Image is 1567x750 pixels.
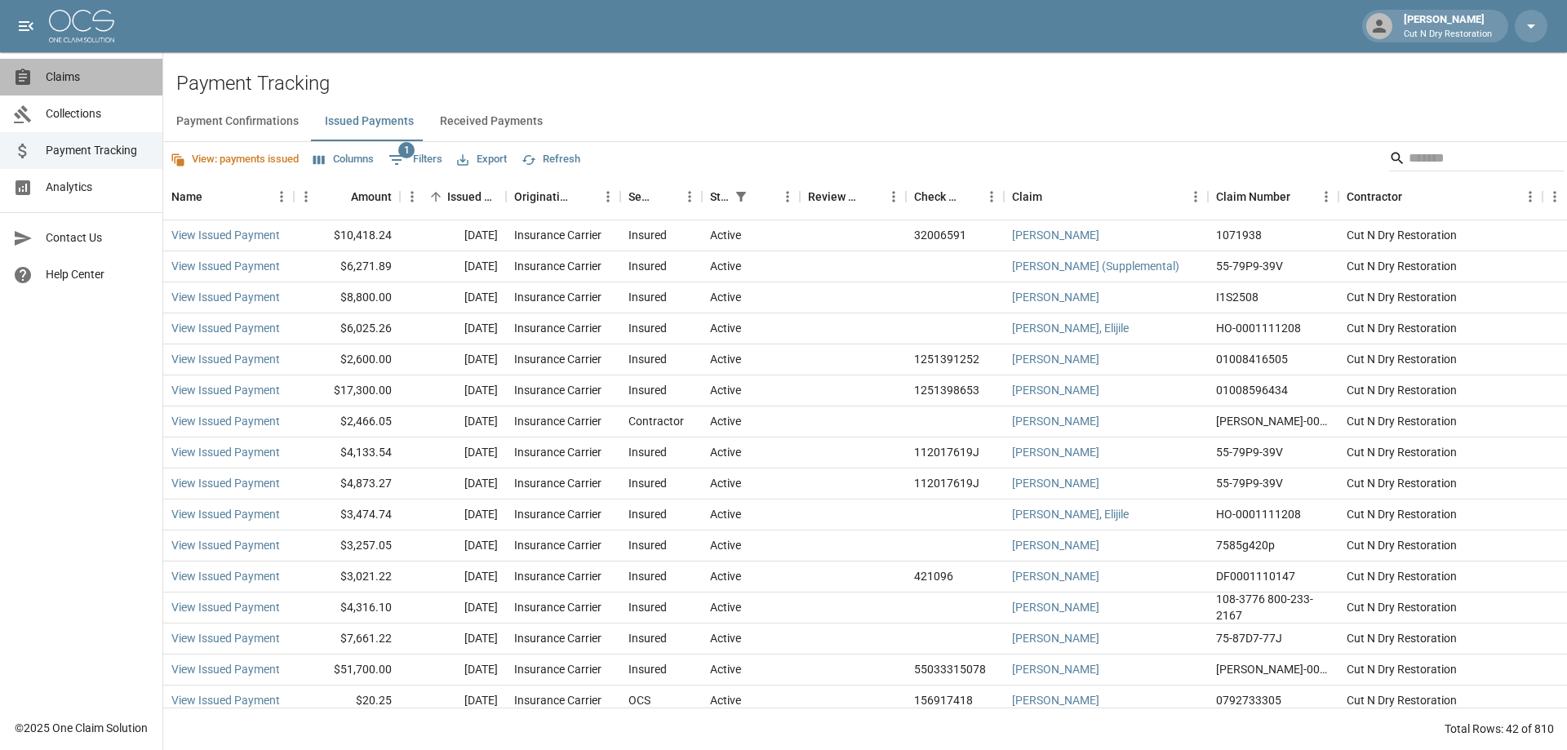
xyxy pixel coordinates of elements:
button: Menu [269,184,294,209]
div: Check Number [906,174,1004,220]
div: CAHO-00263812 [1216,661,1330,677]
a: [PERSON_NAME] [1012,289,1099,305]
div: Insured [628,630,667,646]
div: $6,271.89 [294,251,400,282]
div: Active [710,661,741,677]
div: Name [163,174,294,220]
div: 75-87D7-77J [1216,630,1282,646]
a: View Issued Payment [171,506,280,522]
div: Claim [1012,174,1042,220]
div: Cut N Dry Restoration [1338,530,1543,561]
div: 55-79P9-39V [1216,258,1283,274]
a: View Issued Payment [171,475,280,491]
div: $20.25 [294,686,400,717]
div: Insurance Carrier [514,661,601,677]
div: Insurance Carrier [514,568,601,584]
div: Insurance Carrier [514,475,601,491]
button: Sort [424,185,447,208]
div: Active [710,630,741,646]
button: Sort [573,185,596,208]
div: Claim Number [1216,174,1290,220]
div: Active [710,475,741,491]
span: Collections [46,105,149,122]
div: Insurance Carrier [514,630,601,646]
a: [PERSON_NAME] [1012,692,1099,708]
button: Sort [655,185,677,208]
div: Insured [628,568,667,584]
div: 1251391252 [914,351,979,367]
a: [PERSON_NAME] [1012,568,1099,584]
div: Search [1389,145,1564,175]
div: [DATE] [400,530,506,561]
a: [PERSON_NAME], Elijile [1012,506,1129,522]
div: $17,300.00 [294,375,400,406]
div: Insurance Carrier [514,320,601,336]
div: Active [710,692,741,708]
div: $2,600.00 [294,344,400,375]
a: View Issued Payment [171,227,280,243]
div: Insurance Carrier [514,382,601,398]
button: Sort [328,185,351,208]
a: View Issued Payment [171,599,280,615]
a: [PERSON_NAME] [1012,444,1099,460]
a: [PERSON_NAME] [1012,599,1099,615]
button: Menu [881,184,906,209]
div: Insured [628,444,667,460]
div: HO-0001111208 [1216,320,1301,336]
div: $10,418.24 [294,220,400,251]
div: Insured [628,475,667,491]
a: [PERSON_NAME] [1012,413,1099,429]
div: 55033315078 [914,661,986,677]
div: [DATE] [400,468,506,499]
div: 156917418 [914,692,973,708]
div: Insurance Carrier [514,227,601,243]
div: Insurance Carrier [514,351,601,367]
span: Help Center [46,266,149,283]
div: [DATE] [400,655,506,686]
div: $3,257.05 [294,530,400,561]
div: Insurance Carrier [514,692,601,708]
button: Payment Confirmations [163,102,312,141]
div: Insured [628,351,667,367]
div: Originating From [506,174,620,220]
img: ocs-logo-white-transparent.png [49,10,114,42]
button: View: payments issued [166,147,303,172]
h2: Payment Tracking [176,72,1567,95]
div: 55-79P9-39V [1216,475,1283,491]
div: Contractor [1347,174,1402,220]
a: View Issued Payment [171,444,280,460]
div: [DATE] [400,251,506,282]
button: Received Payments [427,102,556,141]
div: [DATE] [400,406,506,437]
div: Active [710,320,741,336]
div: [PERSON_NAME] [1397,11,1498,41]
div: 1071938 [1216,227,1262,243]
div: Amount [351,174,392,220]
div: $6,025.26 [294,313,400,344]
div: [DATE] [400,313,506,344]
button: Menu [677,184,702,209]
div: Issued Date [447,174,498,220]
span: Claims [46,69,149,86]
button: Export [453,147,511,172]
span: 1 [398,142,415,158]
div: [DATE] [400,437,506,468]
div: 1 active filter [730,185,752,208]
div: Claim Number [1208,174,1338,220]
button: Menu [596,184,620,209]
button: Issued Payments [312,102,427,141]
button: Menu [294,184,318,209]
button: Sort [1290,185,1313,208]
div: [DATE] [400,624,506,655]
div: $51,700.00 [294,655,400,686]
div: 108-3776 800-233-2167 [1216,591,1330,624]
div: Total Rows: 42 of 810 [1445,721,1554,737]
button: Menu [1543,184,1567,209]
button: Menu [979,184,1004,209]
div: Insurance Carrier [514,506,601,522]
div: 7585g420p [1216,537,1275,553]
div: I1S2508 [1216,289,1258,305]
button: Sort [1042,185,1065,208]
div: Sent To [628,174,655,220]
a: View Issued Payment [171,413,280,429]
